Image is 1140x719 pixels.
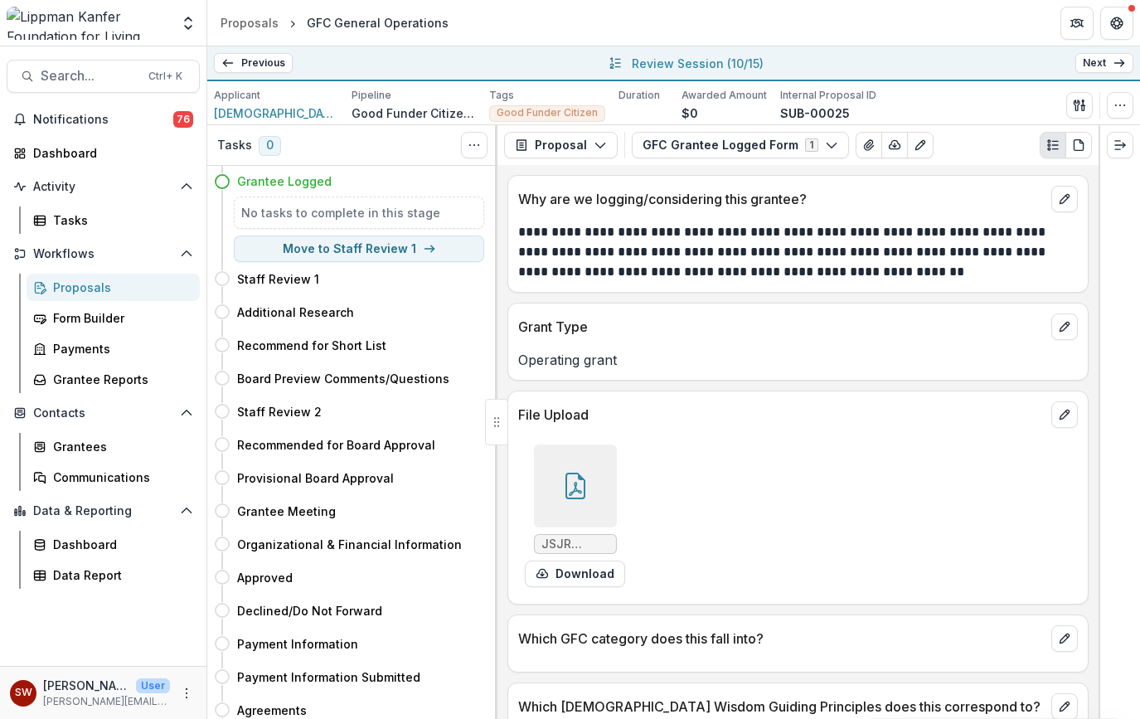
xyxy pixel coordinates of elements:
[237,635,358,653] h4: Payment Information
[7,173,200,200] button: Open Activity
[1060,7,1094,40] button: Partners
[489,88,514,103] p: Tags
[221,14,279,32] div: Proposals
[214,104,338,122] a: [DEMOGRAPHIC_DATA] Social Justice Roundtable
[33,504,173,518] span: Data & Reporting
[136,678,170,693] p: User
[525,561,625,587] button: download-form-response
[237,403,322,420] h4: Staff Review 2
[237,602,382,619] h4: Declined/Do Not Forward
[145,67,186,85] div: Ctrl + K
[53,309,187,327] div: Form Builder
[27,304,200,332] a: Form Builder
[27,274,200,301] a: Proposals
[53,566,187,584] div: Data Report
[27,561,200,589] a: Data Report
[7,60,200,93] button: Search...
[7,7,170,40] img: Lippman Kanfer Foundation for Living Torah logo
[1075,53,1133,73] a: Next
[1040,132,1066,158] button: Plaintext view
[43,694,170,709] p: [PERSON_NAME][EMAIL_ADDRESS][DOMAIN_NAME]
[1051,186,1078,212] button: edit
[7,498,200,524] button: Open Data & Reporting
[504,132,618,158] button: Proposal
[682,88,767,103] p: Awarded Amount
[173,111,193,128] span: 76
[237,469,394,487] h4: Provisional Board Approval
[214,53,293,73] a: Previous
[241,204,477,221] h5: No tasks to complete in this stage
[682,104,698,122] p: $0
[237,503,336,520] h4: Grantee Meeting
[780,104,850,122] p: SUB-00025
[1051,625,1078,652] button: edit
[234,236,484,262] button: Move to Staff Review 1
[27,531,200,558] a: Dashboard
[1051,401,1078,428] button: edit
[907,132,934,158] button: Edit as form
[7,240,200,267] button: Open Workflows
[33,113,173,127] span: Notifications
[15,687,32,698] div: Samantha Carlin Willis
[856,132,882,158] button: View Attached Files
[41,68,138,84] span: Search...
[7,106,200,133] button: Notifications76
[518,629,1045,649] p: Which GFC category does this fall into?
[217,138,252,153] h3: Tasks
[605,53,625,73] button: All submissions
[237,370,449,387] h4: Board Preview Comments/Questions
[619,88,660,103] p: Duration
[237,304,354,321] h4: Additional Research
[7,139,200,167] a: Dashboard
[177,7,200,40] button: Open entity switcher
[541,537,609,551] span: JSJR Strategy House - Approved [DATE].pdf
[27,366,200,393] a: Grantee Reports
[214,11,455,35] nav: breadcrumb
[177,683,196,703] button: More
[53,211,187,229] div: Tasks
[27,464,200,491] a: Communications
[237,337,386,354] h4: Recommend for Short List
[53,469,187,486] div: Communications
[518,405,1045,425] p: File Upload
[33,406,173,420] span: Contacts
[237,702,307,719] h4: Agreements
[1107,132,1133,158] button: Expand right
[518,697,1045,717] p: Which [DEMOGRAPHIC_DATA] Wisdom Guiding Principles does this correspond to?
[352,104,476,122] p: Good Funder Citizen Process
[27,206,200,234] a: Tasks
[27,433,200,460] a: Grantees
[53,279,187,296] div: Proposals
[1051,313,1078,340] button: edit
[307,14,449,32] div: GFC General Operations
[7,400,200,426] button: Open Contacts
[518,350,1078,370] p: Operating grant
[1100,7,1133,40] button: Get Help
[214,11,285,35] a: Proposals
[237,172,332,190] h4: Grantee Logged
[214,88,260,103] p: Applicant
[1065,132,1092,158] button: PDF view
[525,445,625,587] div: JSJR Strategy House - Approved [DATE].pdfdownload-form-response
[237,270,319,288] h4: Staff Review 1
[518,189,1045,209] p: Why are we logging/considering this grantee?
[53,371,187,388] div: Grantee Reports
[33,144,187,162] div: Dashboard
[461,132,488,158] button: Toggle View Cancelled Tasks
[237,536,462,553] h4: Organizational & Financial Information
[352,88,391,103] p: Pipeline
[518,317,1045,337] p: Grant Type
[27,335,200,362] a: Payments
[497,107,598,119] span: Good Funder Citizen
[33,180,173,194] span: Activity
[632,55,764,72] p: Review Session ( 10/15 )
[33,247,173,261] span: Workflows
[53,340,187,357] div: Payments
[237,436,435,454] h4: Recommended for Board Approval
[632,132,849,158] button: GFC Grantee Logged Form1
[259,136,281,156] span: 0
[53,536,187,553] div: Dashboard
[53,438,187,455] div: Grantees
[780,88,876,103] p: Internal Proposal ID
